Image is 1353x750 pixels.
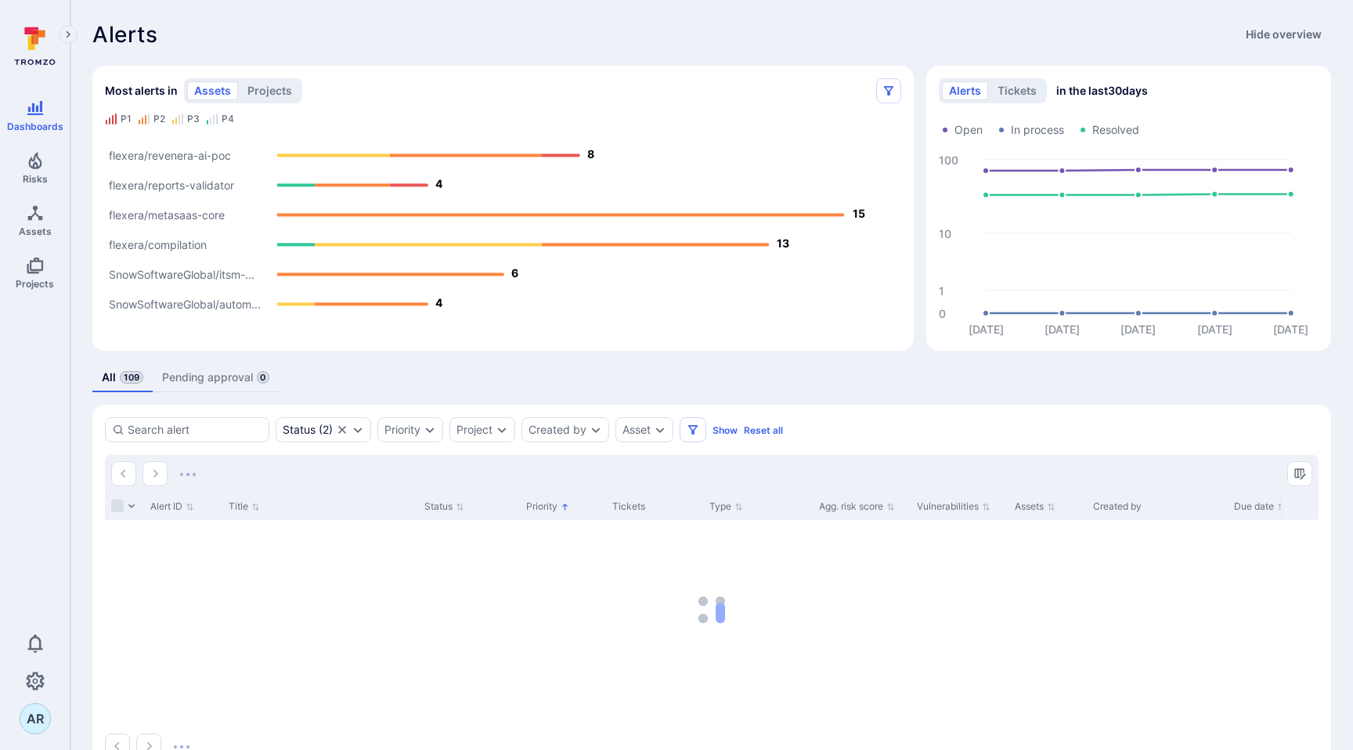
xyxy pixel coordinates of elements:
div: Created by [1093,499,1221,514]
button: Hide overview [1236,22,1331,47]
button: Sort by Assets [1015,500,1055,513]
text: 8 [588,148,595,161]
button: projects [240,81,299,100]
button: Sort by Type [709,500,743,513]
div: P1 [121,113,132,125]
text: 4 [436,297,443,310]
h1: Alerts [92,22,158,47]
text: 6 [512,267,519,280]
button: Sort by Agg. risk score [819,500,895,513]
text: flexera/compilation [109,239,207,252]
button: Sort by Alert ID [150,500,194,513]
span: Open [954,122,983,138]
text: SnowSoftwareGlobal/itsm-... [109,269,254,282]
button: Go to the previous page [111,461,136,486]
text: [DATE] [1273,323,1308,336]
button: Expand dropdown [496,424,508,436]
text: flexera/metasaas-core [109,209,225,222]
button: Sort by Vulnerabilities [917,500,990,513]
span: Projects [16,278,54,290]
span: Select all rows [111,499,124,512]
div: Tickets [612,499,697,514]
text: [DATE] [1045,323,1080,336]
text: flexera/revenera-ai-poc [109,150,231,163]
div: Anshuman Rai [20,703,51,734]
img: Loading... [180,473,196,476]
div: alerts tabs [92,363,1331,392]
text: flexera/reports-validator [109,179,234,193]
text: [DATE] [969,323,1004,336]
text: 15 [853,207,865,221]
svg: Alerts Bar [105,132,901,327]
p: Sorted by: Higher priority first [561,499,569,515]
text: 100 [939,153,958,166]
button: Status(2) [283,424,333,436]
button: Show [713,424,738,436]
text: SnowSoftwareGlobal/autom... [109,298,261,312]
button: Sort by Status [424,500,464,513]
input: Search alert [128,422,262,438]
span: In process [1011,122,1064,138]
button: Clear selection [336,424,348,436]
text: [DATE] [1197,323,1232,336]
text: 0 [939,306,946,319]
button: Sort by Priority [526,500,569,513]
span: 0 [257,371,269,384]
a: All [92,363,153,392]
span: Risks [23,173,48,185]
text: [DATE] [1121,323,1156,336]
button: Expand navigation menu [59,25,78,44]
button: Project [456,424,492,436]
span: Assets [19,225,52,237]
div: open, in process [276,417,371,442]
span: 109 [120,371,143,384]
button: Expand dropdown [424,424,436,436]
button: AR [20,703,51,734]
span: Resolved [1092,122,1139,138]
button: Sort by Due date [1234,500,1286,513]
div: Alerts/Tickets trend [926,66,1331,351]
button: assets [187,81,238,100]
button: Expand dropdown [654,424,666,436]
button: Expand dropdown [590,424,602,436]
button: Filters [680,417,706,442]
text: 13 [777,237,789,251]
text: 10 [939,226,951,240]
span: Most alerts in [105,83,178,99]
div: P2 [153,113,165,125]
button: tickets [990,81,1044,100]
button: Go to the next page [143,461,168,486]
div: Status [283,424,316,436]
text: 1 [939,283,944,297]
i: Expand navigation menu [63,28,74,41]
div: P4 [222,113,234,125]
button: alerts [942,81,988,100]
img: Loading... [174,745,189,748]
button: Expand dropdown [352,424,364,436]
button: Reset all [744,424,783,436]
button: Priority [384,424,420,436]
span: Dashboards [7,121,63,132]
button: Sort by Title [229,500,260,513]
button: Manage columns [1287,461,1312,486]
button: Created by [529,424,586,436]
span: in the last 30 days [1056,83,1148,99]
text: 4 [436,178,443,191]
div: Most alerts [92,66,914,351]
a: Pending approval [153,363,279,392]
div: P3 [187,113,200,125]
button: Asset [622,424,651,436]
div: ( 2 ) [283,424,333,436]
